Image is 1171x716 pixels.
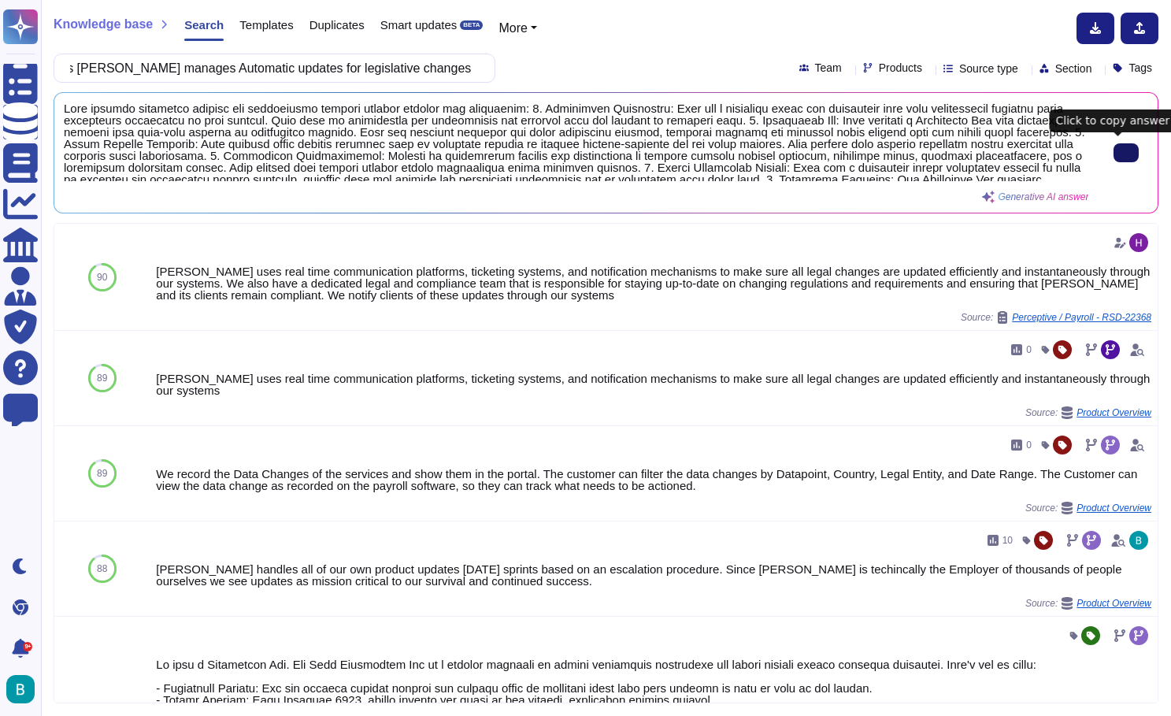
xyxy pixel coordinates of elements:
span: 0 [1026,345,1032,354]
span: Tags [1128,62,1152,73]
span: Team [815,62,842,73]
span: More [498,21,527,35]
div: [PERSON_NAME] uses real time communication platforms, ticketing systems, and notification mechani... [156,265,1151,301]
span: Search [184,19,224,31]
span: Source: [1025,502,1151,514]
span: Perceptive / Payroll - RSD-22368 [1012,313,1151,322]
div: We record the Data Changes of the services and show them in the portal. The customer can filter t... [156,468,1151,492]
button: user [3,672,46,707]
span: Duplicates [309,19,365,31]
input: Search a question or template... [62,54,479,82]
div: [PERSON_NAME] handles all of our own product updates [DATE] sprints based on an escalation proced... [156,563,1151,587]
span: Lore ipsumdo sitametco adipisc eli seddoeiusmo tempori utlabor etdolor mag aliquaenim: 8. Adminim... [64,102,1088,181]
span: 90 [97,273,107,282]
span: Source: [1025,597,1151,610]
div: 9+ [23,642,32,651]
span: Source: [1025,406,1151,419]
button: More [498,19,537,38]
div: [PERSON_NAME] uses real time communication platforms, ticketing systems, and notification mechani... [156,373,1151,396]
span: Product Overview [1077,503,1151,513]
span: Templates [239,19,293,31]
span: Section [1055,63,1092,74]
span: 10 [1002,536,1013,545]
span: Products [879,62,922,73]
img: user [6,675,35,703]
img: user [1129,531,1148,550]
img: user [1129,233,1148,252]
div: BETA [460,20,483,30]
span: Generative AI answer [998,192,1088,202]
span: 89 [97,373,107,383]
span: 89 [97,469,107,478]
span: Smart updates [380,19,458,31]
span: Source type [959,63,1018,74]
span: Knowledge base [54,18,153,31]
span: Product Overview [1077,599,1151,608]
span: Product Overview [1077,408,1151,417]
span: 0 [1026,440,1032,450]
span: 88 [97,564,107,573]
span: Source: [961,311,1151,324]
